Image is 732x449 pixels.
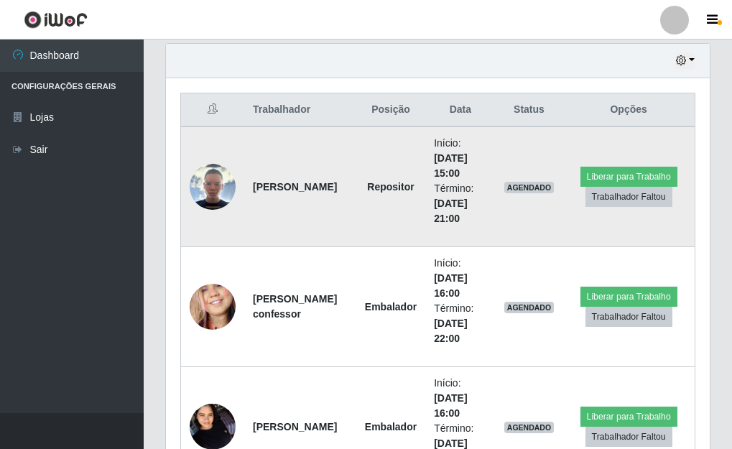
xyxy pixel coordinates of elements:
[496,93,563,127] th: Status
[585,307,672,327] button: Trabalhador Faltou
[244,93,356,127] th: Trabalhador
[434,376,486,421] li: Início:
[580,287,677,307] button: Liberar para Trabalho
[367,181,414,193] strong: Repositor
[253,181,337,193] strong: [PERSON_NAME]
[434,272,467,299] time: [DATE] 16:00
[580,407,677,427] button: Liberar para Trabalho
[434,152,467,179] time: [DATE] 15:00
[253,421,337,432] strong: [PERSON_NAME]
[356,93,425,127] th: Posição
[434,318,467,344] time: [DATE] 22:00
[434,392,467,419] time: [DATE] 16:00
[585,427,672,447] button: Trabalhador Faltou
[190,257,236,357] img: 1650948199907.jpeg
[434,198,467,224] time: [DATE] 21:00
[365,421,417,432] strong: Embalador
[425,93,495,127] th: Data
[253,293,337,320] strong: [PERSON_NAME] confessor
[504,422,555,433] span: AGENDADO
[562,93,695,127] th: Opções
[504,182,555,193] span: AGENDADO
[434,301,486,346] li: Término:
[434,136,486,181] li: Início:
[190,164,236,210] img: 1753462456105.jpeg
[365,301,417,313] strong: Embalador
[24,11,88,29] img: CoreUI Logo
[585,187,672,207] button: Trabalhador Faltou
[504,302,555,313] span: AGENDADO
[580,167,677,187] button: Liberar para Trabalho
[434,181,486,226] li: Término:
[434,256,486,301] li: Início:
